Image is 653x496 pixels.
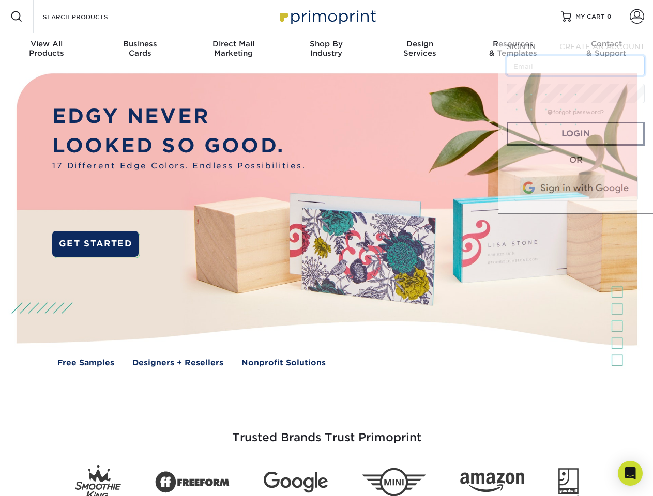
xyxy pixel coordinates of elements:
[241,357,326,369] a: Nonprofit Solutions
[373,39,466,58] div: Services
[52,231,139,257] a: GET STARTED
[93,39,186,49] span: Business
[93,33,186,66] a: BusinessCards
[575,12,605,21] span: MY CART
[466,39,559,58] div: & Templates
[264,472,328,493] img: Google
[3,464,88,492] iframe: Google Customer Reviews
[373,39,466,49] span: Design
[507,56,645,75] input: Email
[548,109,604,116] a: forgot password?
[280,33,373,66] a: Shop ByIndustry
[187,39,280,49] span: Direct Mail
[280,39,373,49] span: Shop By
[42,10,143,23] input: SEARCH PRODUCTS.....
[187,33,280,66] a: Direct MailMarketing
[507,154,645,166] div: OR
[558,468,579,496] img: Goodwill
[618,461,643,486] div: Open Intercom Messenger
[373,33,466,66] a: DesignServices
[52,160,306,172] span: 17 Different Edge Colors. Endless Possibilities.
[93,39,186,58] div: Cards
[24,406,629,457] h3: Trusted Brands Trust Primoprint
[52,131,306,161] p: LOOKED SO GOOD.
[187,39,280,58] div: Marketing
[52,102,306,131] p: EDGY NEVER
[607,13,612,20] span: 0
[275,5,378,27] img: Primoprint
[280,39,373,58] div: Industry
[466,33,559,66] a: Resources& Templates
[507,122,645,146] a: Login
[460,473,524,492] img: Amazon
[57,357,114,369] a: Free Samples
[132,357,223,369] a: Designers + Resellers
[507,42,536,51] span: SIGN IN
[466,39,559,49] span: Resources
[559,42,645,51] span: CREATE AN ACCOUNT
